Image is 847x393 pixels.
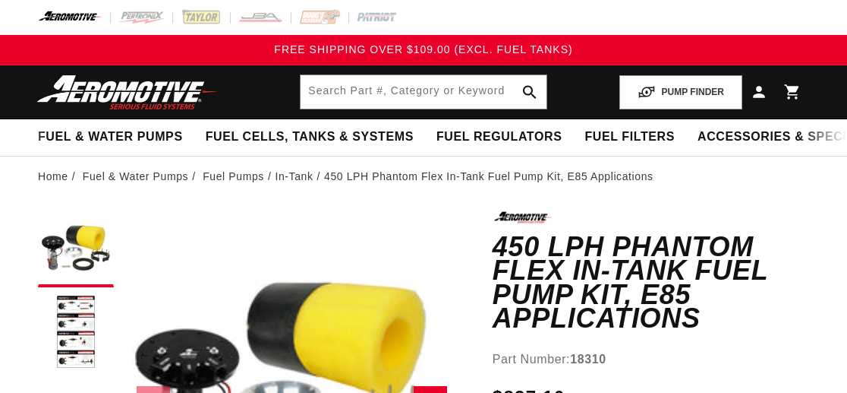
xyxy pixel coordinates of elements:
[33,74,222,110] img: Aeromotive
[206,129,414,145] span: Fuel Cells, Tanks & Systems
[619,75,742,109] button: PUMP FINDER
[38,129,183,145] span: Fuel & Water Pumps
[38,168,68,185] a: Home
[274,43,572,55] span: FREE SHIPPING OVER $109.00 (EXCL. FUEL TANKS)
[301,75,546,109] input: Search by Part Number, Category or Keyword
[38,168,809,185] nav: breadcrumbs
[38,211,114,287] button: Load image 1 in gallery view
[203,168,264,185] a: Fuel Pumps
[584,129,675,145] span: Fuel Filters
[493,350,809,369] div: Part Number:
[570,353,606,366] strong: 18310
[436,129,562,145] span: Fuel Regulators
[493,235,809,331] h1: 450 LPH Phantom Flex In-Tank Fuel Pump Kit, E85 Applications
[38,295,114,371] button: Load image 2 in gallery view
[425,119,573,155] summary: Fuel Regulators
[194,119,425,155] summary: Fuel Cells, Tanks & Systems
[83,168,188,185] a: Fuel & Water Pumps
[324,168,653,185] li: 450 LPH Phantom Flex In-Tank Fuel Pump Kit, E85 Applications
[27,119,194,155] summary: Fuel & Water Pumps
[513,75,546,109] button: search button
[275,168,324,185] li: In-Tank
[573,119,686,155] summary: Fuel Filters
